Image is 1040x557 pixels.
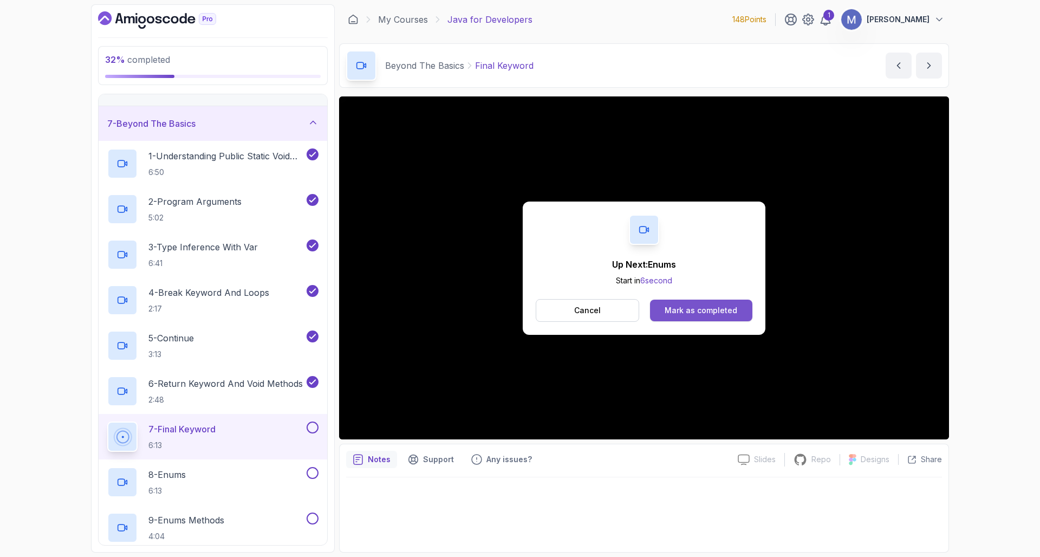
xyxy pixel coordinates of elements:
[612,275,676,286] p: Start in
[107,331,318,361] button: 5-Continue3:13
[148,332,194,345] p: 5 - Continue
[921,454,942,465] p: Share
[536,299,639,322] button: Cancel
[107,513,318,543] button: 9-Enums Methods4:04
[640,276,672,285] span: 6 second
[612,258,676,271] p: Up Next: Enums
[98,11,241,29] a: Dashboard
[486,454,532,465] p: Any issues?
[368,454,391,465] p: Notes
[107,148,318,179] button: 1-Understanding Public Static Void Main6:50
[148,349,194,360] p: 3:13
[401,451,460,468] button: Support button
[148,514,224,527] p: 9 - Enums Methods
[148,195,242,208] p: 2 - Program Arguments
[346,451,397,468] button: notes button
[574,305,601,316] p: Cancel
[105,54,170,65] span: completed
[754,454,776,465] p: Slides
[107,285,318,315] button: 4-Break Keyword And Loops2:17
[148,468,186,481] p: 8 - Enums
[148,394,303,405] p: 2:48
[841,9,862,30] img: user profile image
[148,212,242,223] p: 5:02
[148,258,258,269] p: 6:41
[107,194,318,224] button: 2-Program Arguments5:02
[465,451,538,468] button: Feedback button
[148,167,304,178] p: 6:50
[823,10,834,21] div: 1
[148,377,303,390] p: 6 - Return Keyword And Void Methods
[105,54,125,65] span: 32 %
[423,454,454,465] p: Support
[867,14,929,25] p: [PERSON_NAME]
[148,485,186,496] p: 6:13
[475,59,534,72] p: Final Keyword
[811,454,831,465] p: Repo
[107,239,318,270] button: 3-Type Inference With Var6:41
[148,423,216,436] p: 7 - Final Keyword
[148,440,216,451] p: 6:13
[841,9,945,30] button: user profile image[PERSON_NAME]
[898,454,942,465] button: Share
[148,150,304,163] p: 1 - Understanding Public Static Void Main
[107,117,196,130] h3: 7 - Beyond The Basics
[732,14,766,25] p: 148 Points
[99,106,327,141] button: 7-Beyond The Basics
[348,14,359,25] a: Dashboard
[447,13,532,26] p: Java for Developers
[107,467,318,497] button: 8-Enums6:13
[339,96,949,439] iframe: 7 - Final Keyword
[916,53,942,79] button: next content
[819,13,832,26] a: 1
[148,286,269,299] p: 4 - Break Keyword And Loops
[148,303,269,314] p: 2:17
[107,422,318,452] button: 7-Final Keyword6:13
[378,13,428,26] a: My Courses
[861,454,889,465] p: Designs
[665,305,737,316] div: Mark as completed
[148,531,224,542] p: 4:04
[148,241,258,254] p: 3 - Type Inference With Var
[107,376,318,406] button: 6-Return Keyword And Void Methods2:48
[385,59,464,72] p: Beyond The Basics
[886,53,912,79] button: previous content
[650,300,752,321] button: Mark as completed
